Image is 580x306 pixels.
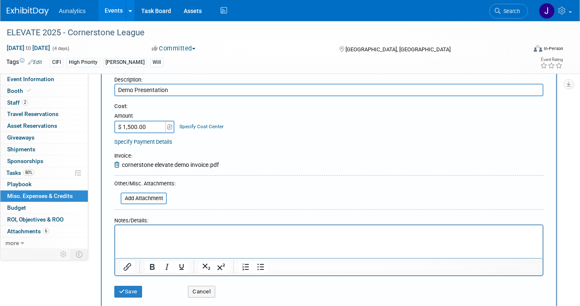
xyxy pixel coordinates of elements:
span: Shipments [7,146,35,153]
div: CIFI [50,58,63,67]
div: Amount [114,112,175,121]
button: Superscript [214,261,228,273]
i: Booth reservation complete [27,88,31,93]
img: ExhibitDay [7,7,49,16]
div: Description: [114,72,543,84]
a: Specify Cost Center [179,124,224,129]
button: Insert/edit link [120,261,134,273]
a: Giveaways [0,132,88,143]
span: Aunalytics [59,8,86,14]
div: ELEVATE 2025 - Cornerstone League [4,25,516,40]
a: Sponsorships [0,156,88,167]
td: Toggle Event Tabs [71,249,88,260]
span: Search [501,8,520,14]
div: Other/Misc. Attachments: [114,180,176,190]
span: 2 [22,99,28,106]
a: Asset Reservations [0,120,88,132]
button: Cancel [188,286,215,298]
span: 6 [43,228,49,234]
a: Tasks80% [0,167,88,179]
a: more [0,237,88,249]
span: Asset Reservations [7,122,57,129]
span: Tasks [6,169,34,176]
div: In-Person [543,45,563,52]
button: Underline [174,261,189,273]
button: Committed [149,44,199,53]
button: Subscript [199,261,214,273]
button: Numbered list [239,261,253,273]
div: High Priority [66,58,100,67]
a: Booth [0,85,88,97]
a: Staff2 [0,97,88,108]
a: Playbook [0,179,88,190]
button: Bold [145,261,159,273]
span: Playbook [7,181,32,187]
span: more [5,240,19,246]
div: Event Format [481,44,563,56]
a: Attachments6 [0,226,88,237]
a: Specify Payment Details [114,139,172,145]
button: Italic [160,261,174,273]
span: cornerstone elevate demo invoice.pdf [122,161,219,168]
a: Travel Reservations [0,108,88,120]
td: Personalize Event Tab Strip [56,249,71,260]
a: Edit [28,59,42,65]
span: [GEOGRAPHIC_DATA], [GEOGRAPHIC_DATA] [345,46,451,53]
span: Travel Reservations [7,111,58,117]
iframe: Rich Text Area [115,225,543,258]
img: Julie Grisanti-Cieslak [539,3,555,19]
div: Will [150,58,163,67]
span: Booth [7,87,33,94]
a: Event Information [0,74,88,85]
span: ROI, Objectives & ROO [7,216,63,223]
button: Save [114,286,142,298]
div: [PERSON_NAME] [103,58,147,67]
a: Budget [0,202,88,214]
span: Event Information [7,76,54,82]
span: to [24,45,32,51]
button: Bullet list [253,261,268,273]
span: Giveaways [7,134,34,141]
td: Tags [6,58,42,67]
div: Cost: [114,103,543,111]
span: (4 days) [52,46,69,51]
a: Misc. Expenses & Credits [0,190,88,202]
a: ROI, Objectives & ROO [0,214,88,225]
div: : [114,152,219,161]
span: Staff [7,99,28,106]
span: Sponsorships [7,158,43,164]
span: [DATE] [DATE] [6,44,50,52]
span: 80% [23,169,34,176]
div: Event Rating [540,58,563,62]
div: Notes/Details: [114,213,543,224]
a: Search [489,4,528,18]
span: Attachments [7,228,49,235]
span: Invoice [114,153,131,159]
span: Misc. Expenses & Credits [7,193,73,199]
a: Remove Attachment [114,161,122,168]
a: Shipments [0,144,88,155]
img: Format-Inperson.png [534,45,542,52]
span: Budget [7,204,26,211]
